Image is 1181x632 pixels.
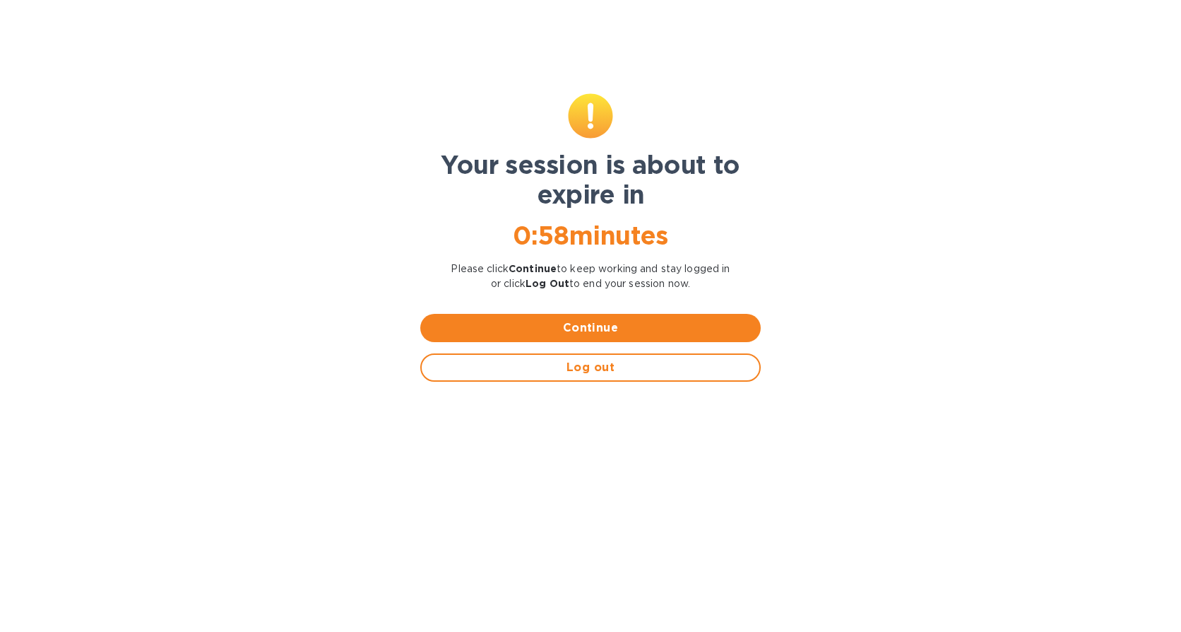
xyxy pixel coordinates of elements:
[420,262,761,291] p: Please click to keep working and stay logged in or click to end your session now.
[420,353,761,382] button: Log out
[509,263,557,274] b: Continue
[420,221,761,250] h1: 0 : 58 minutes
[432,320,749,337] span: Continue
[526,278,569,289] b: Log Out
[433,359,748,376] span: Log out
[420,314,761,342] button: Continue
[420,150,761,209] h1: Your session is about to expire in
